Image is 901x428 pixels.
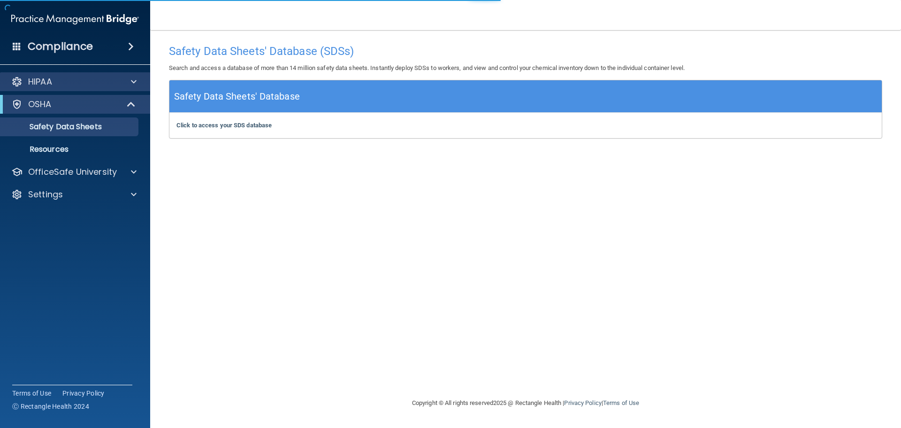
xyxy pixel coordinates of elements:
span: Ⓒ Rectangle Health 2024 [12,402,89,411]
a: Terms of Use [12,389,51,398]
a: Privacy Policy [564,399,601,406]
a: Click to access your SDS database [176,122,272,129]
p: OSHA [28,99,52,110]
a: Terms of Use [603,399,639,406]
h4: Safety Data Sheets' Database (SDSs) [169,45,882,57]
h4: Compliance [28,40,93,53]
p: Settings [28,189,63,200]
h5: Safety Data Sheets' Database [174,88,300,105]
p: Safety Data Sheets [6,122,134,132]
a: HIPAA [11,76,137,87]
a: Settings [11,189,137,200]
p: HIPAA [28,76,52,87]
p: Search and access a database of more than 14 million safety data sheets. Instantly deploy SDSs to... [169,62,882,74]
a: OfficeSafe University [11,166,137,178]
a: Privacy Policy [62,389,105,398]
div: Copyright © All rights reserved 2025 @ Rectangle Health | | [354,388,697,418]
p: Resources [6,145,134,154]
p: OfficeSafe University [28,166,117,178]
a: OSHA [11,99,136,110]
img: PMB logo [11,10,139,29]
